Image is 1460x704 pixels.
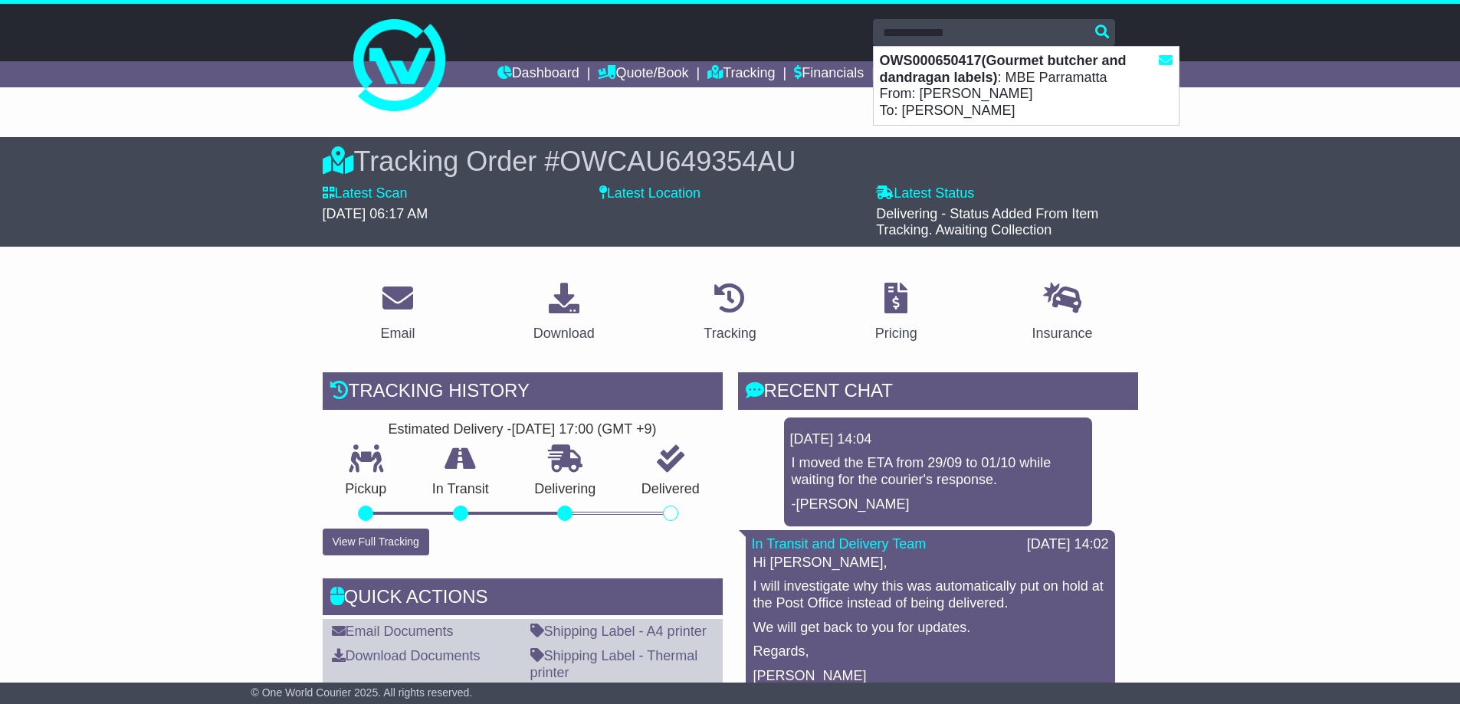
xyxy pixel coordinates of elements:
p: Delivered [618,481,723,498]
p: -[PERSON_NAME] [792,496,1084,513]
label: Latest Location [599,185,700,202]
a: Quote/Book [598,61,688,87]
label: Latest Status [876,185,974,202]
p: I will investigate why this was automatically put on hold at the Post Office instead of being del... [753,578,1107,611]
a: Email [370,277,425,349]
div: Tracking Order # [323,145,1138,178]
a: Tracking [707,61,775,87]
div: Download [533,323,595,344]
strong: OWS000650417(Gourmet butcher and dandragan labels) [880,53,1127,85]
div: [DATE] 17:00 (GMT +9) [512,421,657,438]
div: Insurance [1032,323,1093,344]
p: We will get back to you for updates. [753,620,1107,637]
button: View Full Tracking [323,529,429,555]
span: [DATE] 06:17 AM [323,206,428,221]
div: Tracking history [323,372,723,414]
a: Shipping Label - A4 printer [530,624,707,639]
p: In Transit [409,481,512,498]
p: Regards, [753,643,1107,660]
div: [DATE] 14:02 [1027,536,1109,553]
p: Pickup [323,481,410,498]
a: Download Documents [332,648,481,663]
p: [PERSON_NAME] [753,668,1107,685]
a: Financials [794,61,864,87]
div: : MBE Parramatta From: [PERSON_NAME] To: [PERSON_NAME] [874,47,1179,125]
a: Tracking [694,277,766,349]
a: Email Documents [332,624,454,639]
div: Quick Actions [323,578,723,620]
p: Delivering [512,481,619,498]
a: Download [523,277,605,349]
div: Pricing [875,323,917,344]
a: Insurance [1022,277,1103,349]
div: [DATE] 14:04 [790,431,1086,448]
div: Estimated Delivery - [323,421,723,438]
p: Hi [PERSON_NAME], [753,555,1107,571]
a: Dashboard [497,61,579,87]
div: RECENT CHAT [738,372,1138,414]
a: Shipping Label - Thermal printer [530,648,698,680]
p: I moved the ETA from 29/09 to 01/10 while waiting for the courier's response. [792,455,1084,488]
a: Pricing [865,277,927,349]
label: Latest Scan [323,185,408,202]
div: Tracking [704,323,756,344]
a: In Transit and Delivery Team [752,536,927,552]
div: Email [380,323,415,344]
span: Delivering - Status Added From Item Tracking. Awaiting Collection [876,206,1098,238]
span: OWCAU649354AU [559,146,796,177]
span: © One World Courier 2025. All rights reserved. [251,686,473,699]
